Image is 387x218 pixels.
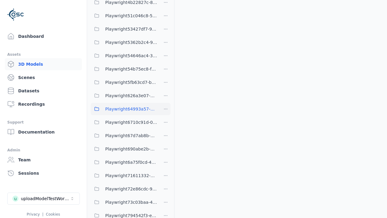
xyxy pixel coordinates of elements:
div: Admin [7,147,80,154]
span: Playwright6710c91d-07a5-4a5f-bc31-15aada0747da [105,119,157,126]
span: Playwright53427df7-9881-4e74-b7e9-f68ee8520bf7 [105,25,157,33]
div: Support [7,119,80,126]
a: Scenes [5,71,82,84]
span: Playwright54646ac4-3a57-4777-8e27-fe2643ff521d [105,52,157,59]
a: Team [5,154,82,166]
button: Playwright6710c91d-07a5-4a5f-bc31-15aada0747da [91,116,157,128]
a: Datasets [5,85,82,97]
a: 3D Models [5,58,82,70]
div: u [12,196,18,202]
button: Playwright51c046c8-5659-4972-8464-ababfe350e5f [91,10,157,22]
a: Dashboard [5,30,82,42]
span: Playwright690abe2b-6679-4772-a219-359e77d9bfc8 [105,145,157,153]
button: Playwright67d7ab8b-4d57-4e45-99c7-73ebf93d00b6 [91,130,157,142]
button: Playwright54b75ec8-fa96-4d42-a6c5-ef0ee8084d45 [91,63,157,75]
div: uploadModelTestWorkspace [21,196,70,202]
span: Playwright51c046c8-5659-4972-8464-ababfe350e5f [105,12,157,19]
div: Assets [7,51,80,58]
button: Playwright690abe2b-6679-4772-a219-359e77d9bfc8 [91,143,157,155]
a: Documentation [5,126,82,138]
button: Select a workspace [7,193,80,205]
button: Playwright72e86cdc-9499-4aab-9513-c31f30032a85 [91,183,157,195]
a: Cookies [46,212,60,216]
a: Sessions [5,167,82,179]
span: Playwright64993a57-7701-4e37-a5cb-0ca032392c6b [105,105,157,113]
button: Playwright73c03baa-4f0a-4657-a5d5-6f6082d1f265 [91,196,157,208]
button: Playwright64993a57-7701-4e37-a5cb-0ca032392c6b [91,103,157,115]
button: Playwright626a3e07-573f-41ec-aad2-15d71ebbf2ae [91,90,157,102]
span: Playwright54b75ec8-fa96-4d42-a6c5-ef0ee8084d45 [105,65,157,73]
button: Playwright5fb63cd7-bd5b-4903-ad13-a268112dd670 [91,76,157,88]
span: Playwright72e86cdc-9499-4aab-9513-c31f30032a85 [105,185,157,193]
span: | [42,212,44,216]
span: Playwright5362b2c4-9858-4dfc-93da-b224e6ecd36a [105,39,157,46]
button: Playwright6a75f0cd-47ca-4f0d-873f-aeb3b152b520 [91,156,157,168]
span: Playwright71611332-6176-480e-b9b7-226065231370 [105,172,157,179]
button: Playwright53427df7-9881-4e74-b7e9-f68ee8520bf7 [91,23,157,35]
img: Logo [7,6,24,23]
span: Playwright6a75f0cd-47ca-4f0d-873f-aeb3b152b520 [105,159,157,166]
span: Playwright67d7ab8b-4d57-4e45-99c7-73ebf93d00b6 [105,132,157,139]
a: Recordings [5,98,82,110]
a: Privacy [27,212,40,216]
button: Playwright54646ac4-3a57-4777-8e27-fe2643ff521d [91,50,157,62]
button: Playwright5362b2c4-9858-4dfc-93da-b224e6ecd36a [91,36,157,48]
button: Playwright71611332-6176-480e-b9b7-226065231370 [91,170,157,182]
span: Playwright73c03baa-4f0a-4657-a5d5-6f6082d1f265 [105,199,157,206]
span: Playwright626a3e07-573f-41ec-aad2-15d71ebbf2ae [105,92,157,99]
span: Playwright5fb63cd7-bd5b-4903-ad13-a268112dd670 [105,79,157,86]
